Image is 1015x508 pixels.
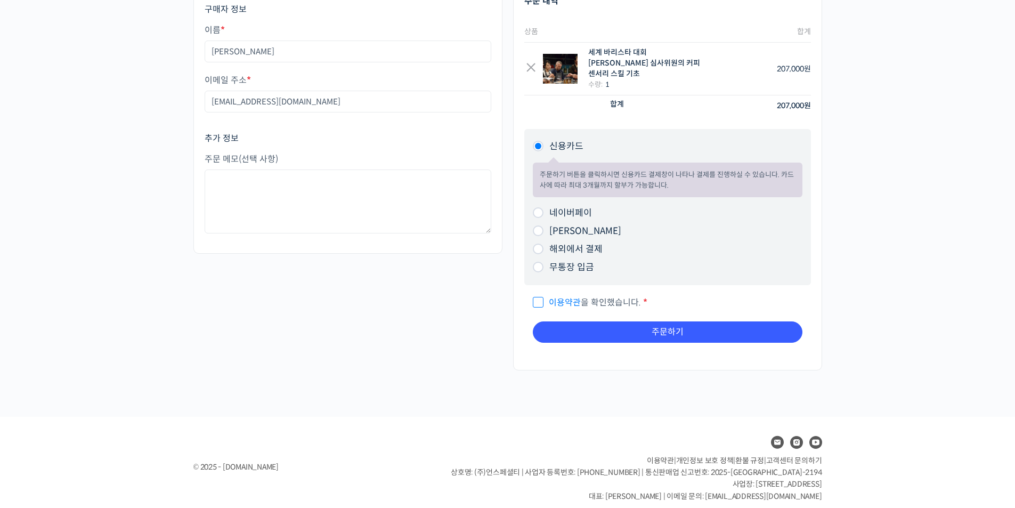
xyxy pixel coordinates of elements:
[549,207,592,219] label: 네이버페이
[524,62,538,76] a: Remove this item
[239,154,278,165] span: (선택 사항)
[165,354,177,362] span: 설정
[710,21,810,43] th: 합계
[643,297,647,308] abbr: 필수
[98,354,110,363] span: 대화
[549,262,594,273] label: 무통장 입금
[205,4,491,15] h3: 구매자 정보
[137,338,205,365] a: 설정
[193,460,425,474] div: © 2025 - [DOMAIN_NAME]
[205,133,491,144] h3: 추가 정보
[676,456,734,465] a: 개인정보 보호 정책
[540,170,795,190] p: 주문하기 버튼을 클릭하시면 신용카드 결제창이 나타나 결제를 진행하실 수 있습니다. 카드사에 따라 최대 3개월까지 할부가 가능합니다.
[549,225,621,237] label: [PERSON_NAME]
[766,456,822,465] span: 고객센터 문의하기
[549,244,603,255] label: 해외에서 결제
[205,155,491,164] label: 주문 메모
[205,76,491,85] label: 이메일 주소
[221,25,225,36] abbr: 필수
[451,455,822,503] p: | | | 상호명: (주)언스페셜티 | 사업자 등록번호: [PHONE_NUMBER] | 통신판매업 신고번호: 2025-[GEOGRAPHIC_DATA]-2194 사업장: [ST...
[804,64,811,74] span: 원
[524,95,711,116] th: 합계
[549,297,581,308] a: 이용약관
[777,64,811,74] bdi: 207,000
[588,79,704,90] div: 수량:
[588,47,704,79] div: 세계 바리스타 대회 [PERSON_NAME] 심사위원의 커피 센서리 스킬 기초
[205,26,491,35] label: 이름
[524,21,711,43] th: 상품
[205,91,491,112] input: username@domain.com
[34,354,40,362] span: 홈
[647,456,674,465] a: 이용약관
[804,101,811,110] span: 원
[3,338,70,365] a: 홈
[70,338,137,365] a: 대화
[735,456,764,465] a: 환불 규정
[533,321,802,343] button: 주문하기
[549,141,583,152] label: 신용카드
[777,101,811,110] bdi: 207,000
[247,75,251,86] abbr: 필수
[533,297,641,308] span: 을 확인했습니다.
[605,80,610,89] strong: 1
